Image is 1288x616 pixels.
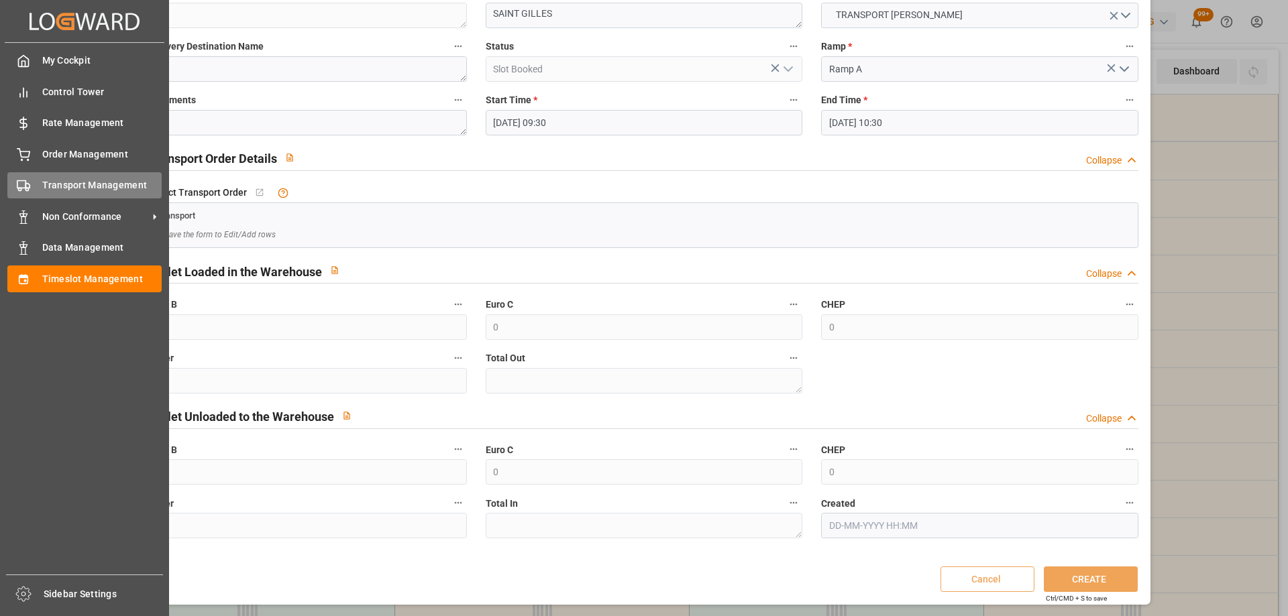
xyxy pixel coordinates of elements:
button: Euro B [449,440,467,458]
button: Euro C [785,296,802,313]
a: Rate Management [7,110,162,136]
button: Euro C [785,440,802,458]
button: CHEP [1121,296,1138,313]
button: View description [277,145,303,170]
input: DD-MM-YYYY HH:MM [821,513,1138,538]
span: Control Tower [42,85,162,99]
span: Delivery Destination Name [150,40,264,54]
span: Order Management [42,147,162,162]
span: End Time [821,93,867,107]
a: Data Management [7,235,162,261]
span: Status [486,40,514,54]
span: CHEP [821,298,845,312]
span: Sidebar Settings [44,587,164,601]
span: transport [160,210,195,221]
button: open menu [777,59,798,80]
span: Timeslot Management [42,272,162,286]
button: open menu [1113,59,1133,80]
input: DD-MM-YYYY HH:MM [821,110,1138,135]
input: DD-MM-YYYY HH:MM [486,110,802,135]
span: CHEP [821,443,845,457]
button: Other [449,349,467,367]
a: Order Management [7,141,162,167]
button: Total Out [785,349,802,367]
button: View description [334,403,360,428]
span: Save the form to Edit/Add rows [164,229,276,241]
button: CREATE [1044,566,1138,592]
span: Transport Management [42,178,162,192]
button: View description [322,257,347,283]
span: Comments [150,93,196,107]
textarea: SAINT GILLES [486,3,802,28]
div: Collapse [1086,267,1122,281]
button: CHEP [1121,440,1138,458]
h2: Pallet Unloaded to the Warehouse [150,408,334,426]
button: Comments [449,91,467,109]
span: My Cockpit [42,54,162,68]
a: Control Tower [7,78,162,105]
button: Ramp * [1121,38,1138,55]
span: Total Out [486,351,525,365]
button: Cancel [941,566,1034,592]
span: TRANSPORT [PERSON_NAME] [829,8,969,22]
a: Transport Management [7,172,162,198]
a: transport [160,209,195,220]
input: Type to search/select [486,56,802,82]
div: Collapse [1086,412,1122,426]
button: Other [449,494,467,511]
button: Status [785,38,802,55]
a: My Cockpit [7,48,162,74]
div: Ctrl/CMD + S to save [1046,593,1107,603]
button: End Time * [1121,91,1138,109]
button: open menu [821,3,1138,28]
span: Euro C [486,298,513,312]
span: Start Time [486,93,537,107]
span: Created [821,497,855,511]
button: Total In [785,494,802,511]
button: Created [1121,494,1138,511]
span: Select Transport Order [150,186,247,200]
a: Timeslot Management [7,265,162,292]
h2: Transport Order Details [150,149,277,168]
span: Total In [486,497,518,511]
span: Euro C [486,443,513,457]
span: Non Conformance [42,210,148,224]
div: Collapse [1086,153,1122,168]
span: Rate Management [42,116,162,130]
button: Euro B [449,296,467,313]
button: Delivery Destination Name [449,38,467,55]
h2: Pallet Loaded in the Warehouse [150,263,322,281]
span: Ramp [821,40,852,54]
button: Start Time * [785,91,802,109]
input: Type to search/select [821,56,1138,82]
span: Data Management [42,241,162,255]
